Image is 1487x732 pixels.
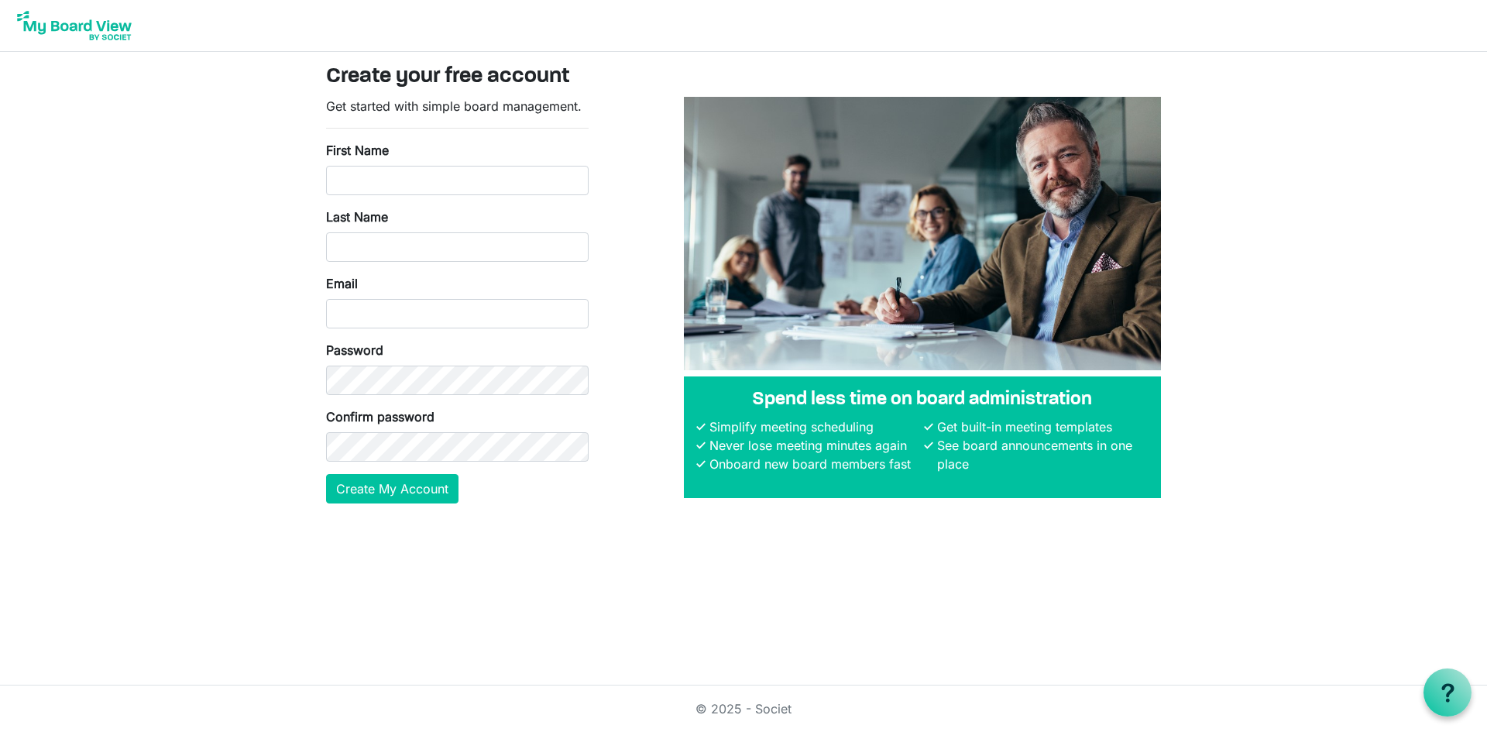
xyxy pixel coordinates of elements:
li: See board announcements in one place [933,436,1149,473]
li: Never lose meeting minutes again [706,436,921,455]
label: First Name [326,141,389,160]
img: A photograph of board members sitting at a table [684,97,1161,370]
li: Get built-in meeting templates [933,418,1149,436]
label: Last Name [326,208,388,226]
label: Password [326,341,383,359]
a: © 2025 - Societ [695,701,792,717]
h4: Spend less time on board administration [696,389,1149,411]
label: Email [326,274,358,293]
span: Get started with simple board management. [326,98,582,114]
li: Simplify meeting scheduling [706,418,921,436]
li: Onboard new board members fast [706,455,921,473]
label: Confirm password [326,407,434,426]
button: Create My Account [326,474,458,503]
h3: Create your free account [326,64,1161,91]
img: My Board View Logo [12,6,136,45]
